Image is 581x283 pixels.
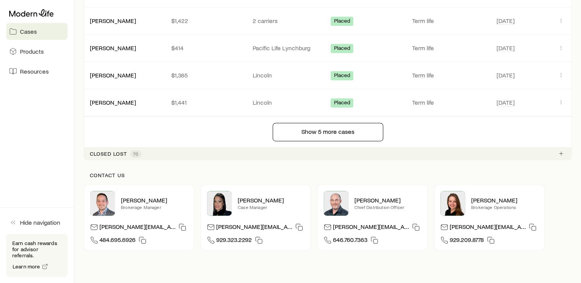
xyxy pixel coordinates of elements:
[412,17,487,25] p: Term life
[253,99,322,106] p: Lincoln
[334,18,350,26] span: Placed
[238,204,305,210] p: Case Manager
[90,17,136,24] a: [PERSON_NAME]
[471,196,538,204] p: [PERSON_NAME]
[471,204,538,210] p: Brokerage Operations
[253,44,322,52] p: Pacific Life Lynchburg
[354,196,421,204] p: [PERSON_NAME]
[253,71,322,79] p: Lincoln
[20,28,37,35] span: Cases
[171,17,240,25] p: $1,422
[412,71,487,79] p: Term life
[412,99,487,106] p: Term life
[238,196,305,204] p: [PERSON_NAME]
[497,44,515,52] span: [DATE]
[90,99,136,106] a: [PERSON_NAME]
[121,196,188,204] p: [PERSON_NAME]
[253,17,322,25] p: 2 carriers
[334,72,350,80] span: Placed
[20,48,44,55] span: Products
[171,44,240,52] p: $414
[216,236,252,246] span: 929.323.2292
[121,204,188,210] p: Brokerage Manager
[90,99,136,107] div: [PERSON_NAME]
[440,191,465,216] img: Ellen Wall
[90,17,136,25] div: [PERSON_NAME]
[450,223,526,233] p: [PERSON_NAME][EMAIL_ADDRESS][DOMAIN_NAME]
[6,63,68,80] a: Resources
[20,219,60,226] span: Hide navigation
[133,151,138,157] span: 70
[333,236,367,246] span: 646.760.7363
[497,17,515,25] span: [DATE]
[20,67,49,75] span: Resources
[90,172,566,178] p: Contact us
[90,71,136,79] a: [PERSON_NAME]
[497,99,515,106] span: [DATE]
[207,191,232,216] img: Elana Hasten
[12,240,61,258] p: Earn cash rewards for advisor referrals.
[13,264,40,269] span: Learn more
[6,234,68,277] div: Earn cash rewards for advisor referrals.Learn more
[90,151,127,157] p: Closed lost
[99,223,175,233] p: [PERSON_NAME][EMAIL_ADDRESS][DOMAIN_NAME]
[90,191,115,216] img: Brandon Parry
[324,191,348,216] img: Dan Pierson
[333,223,409,233] p: [PERSON_NAME][EMAIL_ADDRESS][DOMAIN_NAME]
[412,44,487,52] p: Term life
[6,43,68,60] a: Products
[497,71,515,79] span: [DATE]
[334,99,350,107] span: Placed
[90,44,136,52] div: [PERSON_NAME]
[216,223,292,233] p: [PERSON_NAME][EMAIL_ADDRESS][DOMAIN_NAME]
[354,204,421,210] p: Chief Distribution Officer
[90,44,136,51] a: [PERSON_NAME]
[334,45,350,53] span: Placed
[450,236,484,246] span: 929.209.8778
[99,236,136,246] span: 484.695.6926
[273,123,383,141] button: Show 5 more cases
[6,23,68,40] a: Cases
[171,71,240,79] p: $1,385
[171,99,240,106] p: $1,441
[6,214,68,231] button: Hide navigation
